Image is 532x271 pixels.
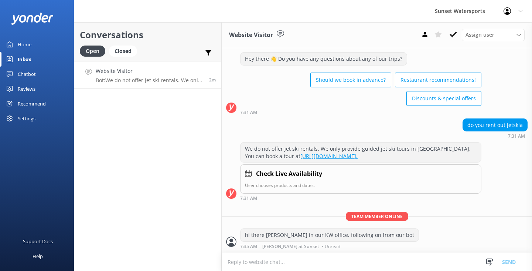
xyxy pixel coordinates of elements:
[240,196,257,201] strong: 7:31 AM
[109,46,137,57] div: Closed
[18,67,36,81] div: Chatbot
[463,133,528,138] div: Aug 21 2025 07:31pm (UTC -05:00) America/Cancun
[395,73,481,87] button: Restaurant recommendations!
[229,30,273,40] h3: Website Visitor
[462,29,525,41] div: Assign User
[80,28,216,42] h2: Conversations
[241,53,407,65] div: Hey there 👋 Do you have any questions about any of our trips?
[241,229,419,241] div: hi there [PERSON_NAME] in our KW office, following on from our bot
[11,13,54,25] img: yonder-white-logo.png
[463,119,527,131] div: do you rent out jetskia
[23,234,53,249] div: Support Docs
[80,46,105,57] div: Open
[322,244,340,249] span: • Unread
[300,153,358,160] a: [URL][DOMAIN_NAME].
[80,47,109,55] a: Open
[33,249,43,264] div: Help
[465,31,494,39] span: Assign user
[406,91,481,106] button: Discounts & special offers
[18,52,31,67] div: Inbox
[18,96,46,111] div: Recommend
[18,37,31,52] div: Home
[241,143,481,162] div: We do not offer jet ski rentals. We only provide guided jet ski tours in [GEOGRAPHIC_DATA]. You c...
[74,61,221,89] a: Website VisitorBot:We do not offer jet ski rentals. We only provide guided jet ski tours in [GEOG...
[256,169,322,179] h4: Check Live Availability
[240,244,257,249] strong: 7:35 AM
[508,134,525,138] strong: 7:31 AM
[262,244,319,249] span: [PERSON_NAME] at Sunset
[209,77,216,83] span: Aug 21 2025 07:31pm (UTC -05:00) America/Cancun
[245,182,477,189] p: User chooses products and dates.
[96,77,204,84] p: Bot: We do not offer jet ski rentals. We only provide guided jet ski tours in [GEOGRAPHIC_DATA]. ...
[240,110,257,115] strong: 7:31 AM
[109,47,141,55] a: Closed
[240,110,481,115] div: Aug 21 2025 07:31pm (UTC -05:00) America/Cancun
[18,111,35,126] div: Settings
[346,212,408,221] span: Team member online
[310,73,391,87] button: Should we book in advance?
[96,67,204,75] h4: Website Visitor
[240,244,419,249] div: Aug 21 2025 07:35pm (UTC -05:00) America/Cancun
[18,81,35,96] div: Reviews
[240,195,481,201] div: Aug 21 2025 07:31pm (UTC -05:00) America/Cancun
